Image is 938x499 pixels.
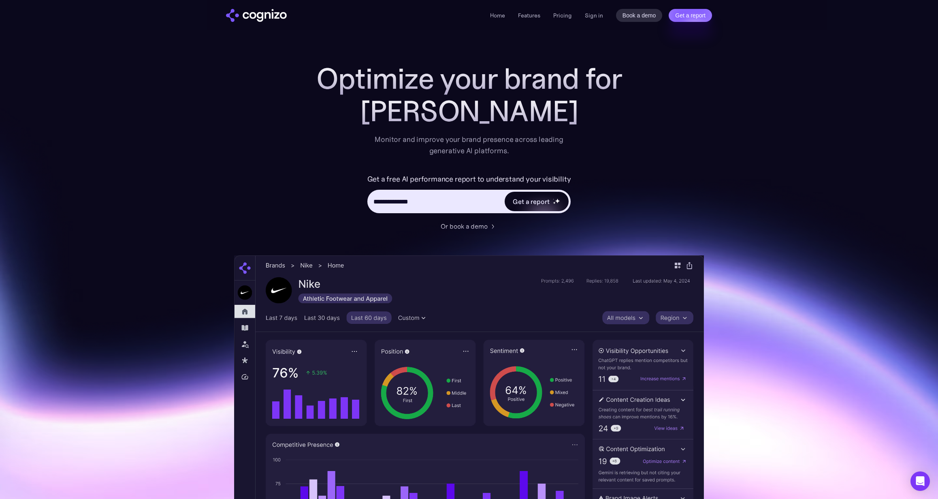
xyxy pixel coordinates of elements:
a: Book a demo [616,9,663,22]
a: Get a reportstarstarstar [504,191,569,212]
div: [PERSON_NAME] [307,95,631,127]
a: Home [490,12,505,19]
img: star [555,198,560,203]
a: home [226,9,287,22]
div: Or book a demo [441,221,488,231]
img: cognizo logo [226,9,287,22]
label: Get a free AI performance report to understand your visibility [367,173,571,186]
a: Get a report [669,9,712,22]
img: star [553,201,556,204]
a: Or book a demo [441,221,497,231]
a: Sign in [585,11,603,20]
form: Hero URL Input Form [367,173,571,217]
div: Monitor and improve your brand presence across leading generative AI platforms. [369,134,569,156]
a: Pricing [553,12,572,19]
div: Get a report [513,197,549,206]
a: Features [518,12,540,19]
img: star [553,199,554,200]
div: Open Intercom Messenger [910,471,930,491]
h1: Optimize your brand for [307,62,631,95]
